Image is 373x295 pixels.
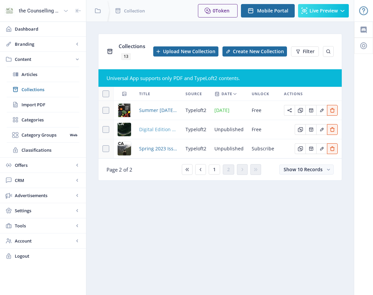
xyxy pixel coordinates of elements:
app-collection-view: Collections [98,34,342,181]
a: Collections [7,82,79,97]
td: Unpublished [210,139,248,158]
td: Unpublished [210,120,248,139]
span: Logout [15,253,81,259]
span: CRM [15,177,74,184]
td: typeloft2 [181,101,210,120]
td: Subscribe [248,139,280,158]
span: Upload New Collection [163,49,215,54]
a: Edit page [316,126,327,132]
a: Classifications [7,143,79,157]
a: Articles [7,67,79,82]
img: properties.app_icon.jpeg [4,5,15,16]
span: Tools [15,222,74,229]
button: Create New Collection [222,46,287,57]
a: Edit page [295,126,305,132]
button: Live Preview [298,4,349,17]
a: Category GroupsWeb [7,127,79,142]
a: Edit page [295,145,305,151]
span: Articles [22,71,79,78]
span: Settings [15,207,74,214]
span: Import PDF [22,101,79,108]
span: Show 10 Records [284,166,323,173]
span: Token [215,7,230,14]
img: cover.png [118,123,131,136]
td: typeloft2 [181,120,210,139]
nb-badge: Web [68,132,79,138]
a: New page [218,46,287,57]
span: Classifications [22,147,79,153]
span: 2 [227,167,230,172]
span: Page 2 of 2 [107,166,132,173]
span: Account [15,237,74,244]
span: Collections [119,43,145,49]
button: Filter [291,46,319,57]
span: Actions [284,90,303,98]
span: Dashboard [15,26,81,32]
a: Edit page [295,107,305,113]
td: typeloft2 [181,139,210,158]
a: Edit page [327,145,338,151]
a: Edit page [316,107,327,113]
button: Mobile Portal [241,4,295,17]
img: cbd2b295-b998-412b-87a2-d7930f397e1c.jpg [118,104,131,117]
span: Unlock [252,90,269,98]
a: Edit page [305,126,316,132]
button: Upload New Collection [153,46,218,57]
div: the Counselling Australia Magazine [19,3,60,18]
span: Live Preview [309,8,338,13]
a: Import PDF [7,97,79,112]
a: Edit page [305,145,316,151]
td: Free [248,120,280,139]
span: 13 [121,53,131,60]
span: 1 [213,167,216,172]
a: Spring 2023 Issue [139,145,177,153]
button: 0Token [198,4,238,17]
span: Advertisements [15,192,74,199]
span: Create New Collection [233,49,284,54]
td: Free [248,101,280,120]
a: Summer [DATE]-[DATE] [139,106,177,114]
span: Source [185,90,202,98]
button: Show 10 Records [279,164,334,175]
div: Universal App supports only PDF and TypeLoft2 contents. [107,75,334,81]
a: Categories [7,112,79,127]
span: Categories [22,116,79,123]
span: Date [221,90,232,98]
span: Collections [22,86,79,93]
td: [DATE] [210,101,248,120]
a: Edit page [316,145,327,151]
span: Filter [303,49,315,54]
span: Offers [15,162,74,169]
span: Content [15,56,74,63]
span: Category Groups [22,132,68,138]
a: Edit page [327,126,338,132]
span: Mobile Portal [257,8,288,13]
a: Edit page [327,107,338,113]
a: Edit page [305,107,316,113]
a: Digital Edition 2.1 [139,125,177,134]
span: Collection [124,7,145,14]
img: cover.png [118,142,131,155]
button: 1 [209,164,220,175]
span: Branding [15,41,74,47]
button: 2 [223,164,234,175]
a: Edit page [284,107,295,113]
span: Title [139,90,150,98]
